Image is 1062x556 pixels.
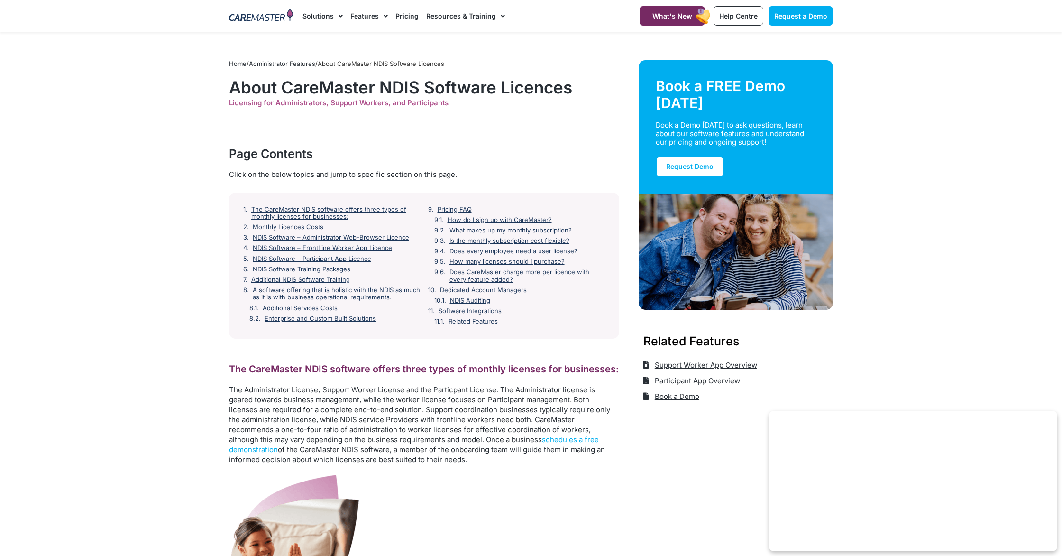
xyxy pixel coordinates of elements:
a: Dedicated Account Managers [440,287,527,294]
a: NDIS Software Training Packages [253,266,350,273]
h1: About CareMaster NDIS Software Licences [229,77,619,97]
a: Does every employee need a user license? [449,248,577,255]
span: Participant App Overview [652,373,740,389]
a: A software offering that is holistic with the NDIS as much as it is with business operational req... [253,287,421,301]
a: How do I sign up with CareMaster? [448,216,552,224]
a: Enterprise and Custom Built Solutions [265,315,376,323]
span: About CareMaster NDIS Software Licences [318,60,444,67]
iframe: Popup CTA [769,411,1057,551]
a: Request Demo [656,156,724,177]
a: NDIS Software – FrontLine Worker App Licence [253,244,392,252]
a: Does CareMaster charge more per licence with every feature added? [449,269,605,283]
a: Help Centre [714,6,763,26]
img: Support Worker and NDIS Participant out for a coffee. [639,194,833,310]
a: NDIS Software – Participant App Licence [253,255,371,263]
a: Administrator Features [249,60,315,67]
h3: Related Features [643,333,828,350]
a: Pricing FAQ [438,206,472,213]
a: Book a Demo [643,389,699,404]
div: Licensing for Administrators, Support Workers, and Participants [229,99,619,107]
span: What's New [652,12,692,20]
span: Request a Demo [774,12,827,20]
span: Book a Demo [652,389,699,404]
a: Support Worker App Overview [643,357,757,373]
a: What makes up my monthly subscription? [449,227,572,234]
a: schedules a free demonstration [229,435,599,454]
div: Click on the below topics and jump to specific section on this page. [229,169,619,180]
a: Participant App Overview [643,373,740,389]
a: Software Integrations [439,307,502,315]
div: Book a Demo [DATE] to ask questions, learn about our software features and understand our pricing... [656,121,805,147]
a: What's New [640,6,705,26]
a: NDIS Software – Administrator Web-Browser Licence [253,234,409,241]
span: Support Worker App Overview [652,357,757,373]
a: Request a Demo [769,6,833,26]
a: How many licenses should I purchase? [449,258,565,266]
span: / / [229,60,444,67]
a: Monthly Licences Costs [253,223,323,231]
a: Additional NDIS Software Training [251,276,350,284]
a: Additional Services Costs [263,305,338,312]
a: Is the monthly subscription cost flexible? [449,237,569,245]
a: The CareMaster NDIS software offers three types of monthly licenses for businesses: [251,206,421,221]
h2: The CareMaster NDIS software offers three types of monthly licenses for businesses: [229,363,619,375]
a: Home [229,60,247,67]
p: The Administrator License; Support Worker License and the Particpant License. The Administrator l... [229,385,619,464]
div: Page Contents [229,145,619,162]
span: Help Centre [719,12,758,20]
a: NDIS Auditing [450,297,490,305]
a: Related Features [449,318,498,325]
span: Request Demo [666,162,714,170]
img: CareMaster Logo [229,9,293,23]
div: Book a FREE Demo [DATE] [656,77,816,111]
